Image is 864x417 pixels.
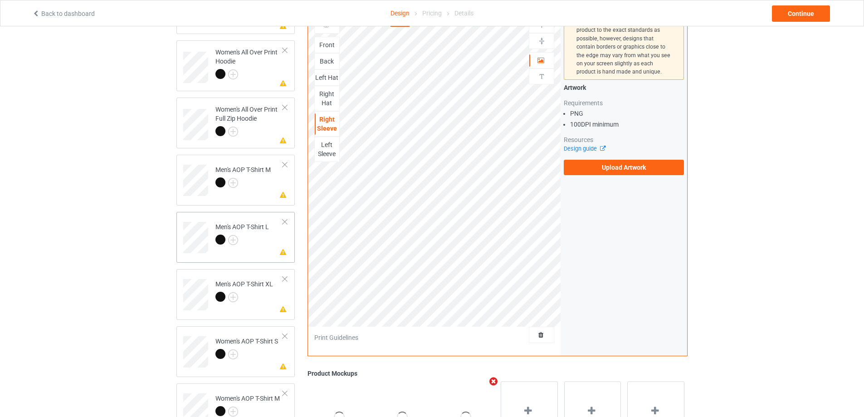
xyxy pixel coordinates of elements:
[215,105,283,136] div: Women's All Over Print Full Zip Hoodie
[564,160,684,175] label: Upload Artwork
[315,40,339,49] div: Front
[564,135,684,144] div: Resources
[308,369,688,378] div: Product Mockups
[314,334,358,343] div: Print Guidelines
[391,0,410,27] div: Design
[215,48,283,78] div: Women's All Over Print Hoodie
[215,394,280,416] div: Women's AOP T-Shirt M
[176,212,295,263] div: Men's AOP T-Shirt L
[228,235,238,245] img: svg+xml;base64,PD94bWwgdmVyc2lvbj0iMS4wIiBlbmNvZGluZz0iVVRGLTgiPz4KPHN2ZyB3aWR0aD0iMjJweCIgaGVpZ2...
[564,145,605,152] a: Design guide
[488,377,499,387] i: Remove mockup
[564,83,684,92] div: Artwork
[176,155,295,206] div: Men's AOP T-Shirt M
[537,72,546,81] img: svg%3E%0A
[315,73,339,82] div: Left Hat
[564,98,684,108] div: Requirements
[215,280,273,301] div: Men's AOP T-Shirt XL
[315,57,339,66] div: Back
[315,140,339,158] div: Left Sleeve
[215,165,271,187] div: Men's AOP T-Shirt M
[215,337,278,358] div: Women's AOP T-Shirt S
[176,98,295,148] div: Women's All Over Print Full Zip Hoodie
[537,37,546,45] img: svg%3E%0A
[32,10,95,17] a: Back to dashboard
[315,89,339,108] div: Right Hat
[228,349,238,359] img: svg+xml;base64,PD94bWwgdmVyc2lvbj0iMS4wIiBlbmNvZGluZz0iVVRGLTgiPz4KPHN2ZyB3aWR0aD0iMjJweCIgaGVpZ2...
[228,69,238,79] img: svg+xml;base64,PD94bWwgdmVyc2lvbj0iMS4wIiBlbmNvZGluZz0iVVRGLTgiPz4KPHN2ZyB3aWR0aD0iMjJweCIgaGVpZ2...
[772,5,830,22] div: Continue
[315,115,339,133] div: Right Sleeve
[176,40,295,91] div: Women's All Over Print Hoodie
[570,109,684,118] li: PNG
[454,0,473,26] div: Details
[228,178,238,188] img: svg+xml;base64,PD94bWwgdmVyc2lvbj0iMS4wIiBlbmNvZGluZz0iVVRGLTgiPz4KPHN2ZyB3aWR0aD0iMjJweCIgaGVpZ2...
[215,222,269,244] div: Men's AOP T-Shirt L
[228,292,238,302] img: svg+xml;base64,PD94bWwgdmVyc2lvbj0iMS4wIiBlbmNvZGluZz0iVVRGLTgiPz4KPHN2ZyB3aWR0aD0iMjJweCIgaGVpZ2...
[228,127,238,137] img: svg+xml;base64,PD94bWwgdmVyc2lvbj0iMS4wIiBlbmNvZGluZz0iVVRGLTgiPz4KPHN2ZyB3aWR0aD0iMjJweCIgaGVpZ2...
[422,0,442,26] div: Pricing
[576,18,671,76] div: We make all efforts to produce your product to the exact standards as possible, however, designs ...
[228,407,238,417] img: svg+xml;base64,PD94bWwgdmVyc2lvbj0iMS4wIiBlbmNvZGluZz0iVVRGLTgiPz4KPHN2ZyB3aWR0aD0iMjJweCIgaGVpZ2...
[176,269,295,320] div: Men's AOP T-Shirt XL
[570,120,684,129] li: 100 DPI minimum
[176,326,295,377] div: Women's AOP T-Shirt S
